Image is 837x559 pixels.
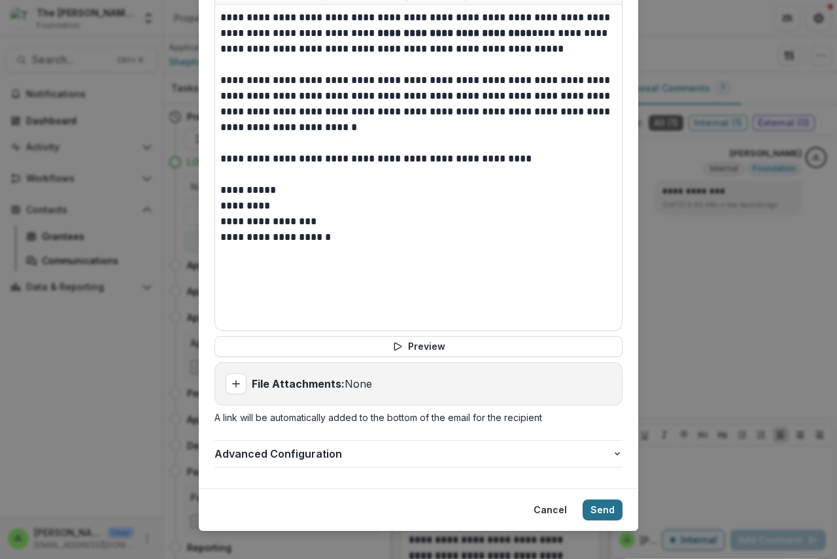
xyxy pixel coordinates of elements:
span: Advanced Configuration [214,446,612,462]
button: Cancel [526,500,575,520]
strong: File Attachments: [252,377,345,390]
button: Preview [214,336,623,357]
button: Add attachment [226,373,247,394]
button: Send [583,500,623,520]
button: Advanced Configuration [214,441,623,467]
p: None [252,376,372,392]
p: A link will be automatically added to the bottom of the email for the recipient [214,411,623,424]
